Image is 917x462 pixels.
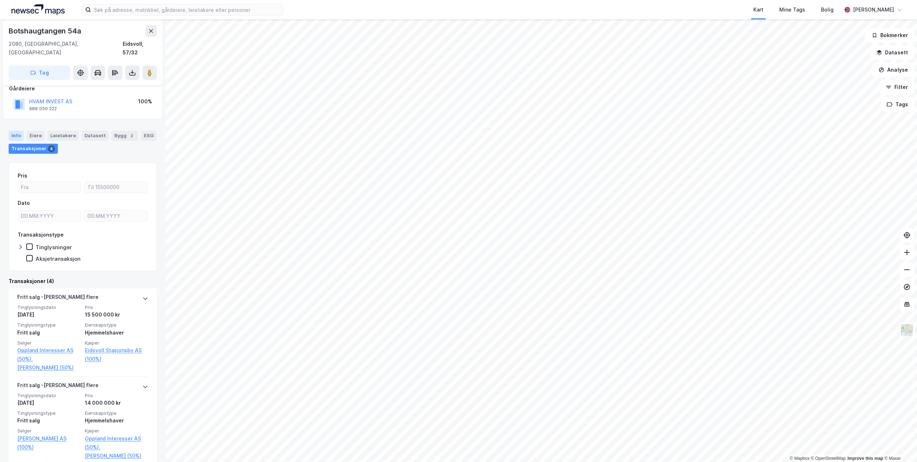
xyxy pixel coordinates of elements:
div: Info [9,131,24,141]
a: [PERSON_NAME] AS (100%) [17,434,81,452]
div: Kontrollprogram for chat [881,427,917,462]
a: Mapbox [790,456,809,461]
span: Pris [85,304,148,310]
span: Selger [17,340,81,346]
a: Eidsvoll Stasjonsby AS (100%) [85,346,148,363]
button: Datasett [870,45,914,60]
div: Bygg [111,131,138,141]
span: Eierskapstype [85,322,148,328]
div: Tinglysninger [36,244,72,251]
button: Tags [881,97,914,112]
span: Tinglysningstype [17,322,81,328]
span: Tinglysningsdato [17,304,81,310]
a: Improve this map [848,456,883,461]
div: Leietakere [47,131,79,141]
div: ESG [141,131,156,141]
iframe: Chat Widget [881,427,917,462]
span: Tinglysningstype [17,410,81,416]
input: Søk på adresse, matrikkel, gårdeiere, leietakere eller personer [91,4,283,15]
div: Hjemmelshaver [85,328,148,337]
a: [PERSON_NAME] (50%) [85,452,148,460]
input: DD.MM.YYYY [18,211,81,221]
a: OpenStreetMap [811,456,846,461]
div: Aksjetransaksjon [36,255,81,262]
div: Eidsvoll, 57/32 [123,40,157,57]
a: Oppland Interesser AS (50%), [85,434,148,452]
div: Transaksjonstype [18,230,64,239]
a: [PERSON_NAME] (50%) [17,363,81,372]
span: Kjøper [85,340,148,346]
span: Pris [85,393,148,399]
div: 15 500 000 kr [85,310,148,319]
div: 2080, [GEOGRAPHIC_DATA], [GEOGRAPHIC_DATA] [9,40,123,57]
span: Tinglysningsdato [17,393,81,399]
div: Botshaugtangen 54a [9,25,82,37]
button: Analyse [872,63,914,77]
span: Kjøper [85,428,148,434]
button: Tag [9,66,70,80]
button: Bokmerker [866,28,914,42]
div: 4 [48,145,55,152]
input: DD.MM.YYYY [85,211,147,221]
div: Mine Tags [779,5,805,14]
img: Z [900,323,914,337]
div: 100% [138,97,152,106]
div: Fritt salg [17,416,81,425]
div: Datasett [82,131,109,141]
span: Eierskapstype [85,410,148,416]
img: logo.a4113a55bc3d86da70a041830d287a7e.svg [12,4,65,15]
div: Eiere [27,131,45,141]
div: [DATE] [17,310,81,319]
span: Selger [17,428,81,434]
div: Dato [18,199,30,207]
div: Transaksjoner [9,144,58,154]
div: Transaksjoner (4) [9,277,157,286]
input: Fra [18,182,81,193]
div: [DATE] [17,399,81,407]
div: 989 050 222 [29,106,57,112]
div: 14 000 000 kr [85,399,148,407]
div: Fritt salg [17,328,81,337]
div: [PERSON_NAME] [853,5,894,14]
div: 2 [128,132,135,139]
a: Oppland Interesser AS (50%), [17,346,81,363]
div: Pris [18,171,27,180]
input: Til 15500000 [85,182,147,193]
div: Bolig [821,5,834,14]
div: Fritt salg - [PERSON_NAME] flere [17,293,99,304]
div: Kart [753,5,763,14]
div: Gårdeiere [9,84,156,93]
div: Fritt salg - [PERSON_NAME] flere [17,381,99,393]
button: Filter [880,80,914,94]
div: Hjemmelshaver [85,416,148,425]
